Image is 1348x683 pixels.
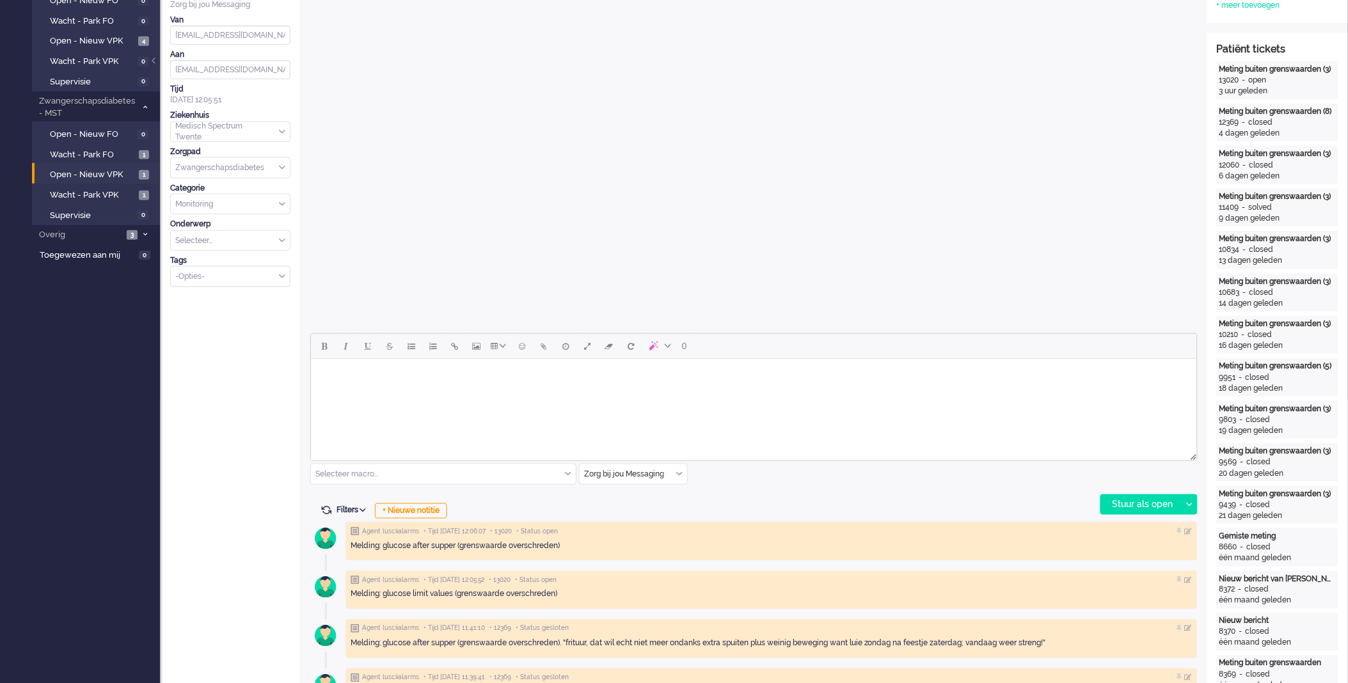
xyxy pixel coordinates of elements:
[170,219,290,230] div: Onderwerp
[1219,414,1237,425] div: 9803
[50,76,134,88] span: Supervisie
[400,335,422,357] button: Bullet list
[1219,468,1336,479] div: 20 dagen geleden
[1249,244,1274,255] div: closed
[357,335,379,357] button: Underline
[362,576,419,585] span: Agent lusciialarms
[310,620,342,652] img: avatar
[1219,202,1239,213] div: 11409
[170,15,290,26] div: Van
[1246,499,1271,510] div: closed
[1219,510,1336,521] div: 21 dagen geleden
[489,624,511,633] span: • 12369
[1219,298,1336,309] div: 14 dagen geleden
[1101,495,1181,514] div: Stuur als open
[1247,457,1271,467] div: closed
[37,187,159,201] a: Wacht - Park VPK 1
[138,77,149,87] span: 0
[1237,499,1246,510] div: -
[138,130,149,139] span: 0
[1219,86,1336,97] div: 3 uur geleden
[1239,117,1249,128] div: -
[1219,191,1336,202] div: Meting buiten grenswaarden (3)
[37,13,159,27] a: Wacht - Park FO 0
[351,638,1193,649] div: Melding: glucose after supper (grenswaarde overschreden). "frituur, dat wil echt niet meer ondank...
[682,341,687,351] span: 0
[1219,106,1336,117] div: Meting buiten grenswaarden (8)
[50,35,135,47] span: Open - Nieuw VPK
[1219,627,1236,638] div: 8370
[598,335,620,357] button: Clear formatting
[37,208,159,222] a: Supervisie 0
[310,522,342,554] img: avatar
[444,335,466,357] button: Insert/edit link
[50,15,134,27] span: Wacht - Park FO
[1219,233,1336,244] div: Meting buiten grenswaarden (3)
[50,189,136,201] span: Wacht - Park VPK
[375,503,447,519] div: + Nieuwe notitie
[311,359,1197,449] iframe: Rich Text Area
[170,266,290,287] div: Select Tags
[642,335,676,357] button: AI
[40,249,135,262] span: Toegewezen aan mij
[1219,171,1336,182] div: 6 dagen geleden
[1240,244,1249,255] div: -
[1219,542,1237,553] div: 8660
[1219,574,1336,585] div: Nieuw bericht van [PERSON_NAME]
[127,230,138,240] span: 3
[1219,553,1336,563] div: één maand geleden
[1219,658,1336,669] div: Meting buiten grenswaarden
[424,527,486,536] span: • Tijd [DATE] 12:06:07
[1239,202,1249,213] div: -
[1219,318,1336,329] div: Meting buiten grenswaarden (3)
[515,576,557,585] span: • Status open
[1219,213,1336,224] div: 9 dagen geleden
[50,149,136,161] span: Wacht - Park FO
[1219,616,1336,627] div: Nieuw bericht
[1237,670,1246,680] div: -
[1237,414,1246,425] div: -
[351,576,360,585] img: ic_note_grey.svg
[1237,457,1247,467] div: -
[170,49,290,60] div: Aan
[424,673,485,682] span: • Tijd [DATE] 11:39:41
[1219,489,1336,499] div: Meting buiten grenswaarden (3)
[1246,372,1270,383] div: closed
[1237,542,1247,553] div: -
[516,624,569,633] span: • Status gesloten
[37,127,159,141] a: Open - Nieuw FO 0
[1235,585,1245,595] div: -
[50,56,134,68] span: Wacht - Park VPK
[1249,202,1273,213] div: solved
[1248,329,1273,340] div: closed
[138,210,149,220] span: 0
[1245,585,1269,595] div: closed
[1249,160,1274,171] div: closed
[516,673,569,682] span: • Status gesloten
[170,183,290,194] div: Categorie
[1247,542,1271,553] div: closed
[1219,499,1237,510] div: 9439
[1236,372,1246,383] div: -
[1219,329,1239,340] div: 10210
[424,624,485,633] span: • Tijd [DATE] 11:41:10
[1246,670,1271,680] div: closed
[379,335,400,357] button: Strikethrough
[351,589,1193,600] div: Melding: glucose limit values (grenswaarde overschreden)
[37,167,159,181] a: Open - Nieuw VPK 1
[1219,117,1239,128] div: 12369
[37,33,159,47] a: Open - Nieuw VPK 4
[1239,329,1248,340] div: -
[138,36,149,46] span: 4
[1219,531,1336,542] div: Gemiste meting
[1219,383,1336,394] div: 18 dagen geleden
[511,335,533,357] button: Emoticons
[170,110,290,121] div: Ziekenhuis
[1219,425,1336,436] div: 19 dagen geleden
[1219,585,1235,595] div: 8372
[1186,449,1197,460] div: Resize
[50,210,134,222] span: Supervisie
[555,335,576,357] button: Delay message
[1219,361,1336,372] div: Meting buiten grenswaarden (5)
